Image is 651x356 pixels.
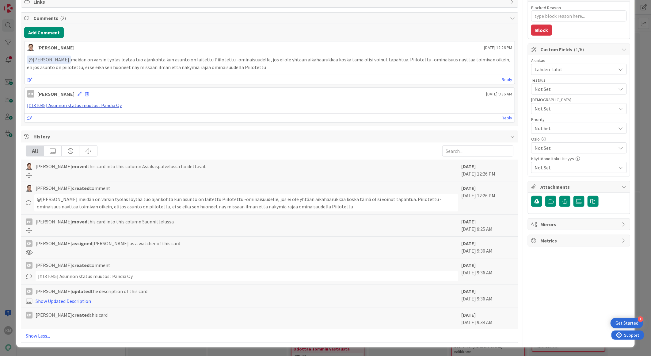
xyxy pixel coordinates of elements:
[26,219,32,225] div: PH
[638,316,643,322] div: 4
[72,262,89,268] b: created
[72,288,91,294] b: updated
[461,218,513,233] div: [DATE] 9:25 AM
[531,58,627,63] div: Asiakas
[535,85,616,93] span: Not Set
[531,157,627,161] div: Käyttöönottokriittisyys
[37,90,74,98] div: [PERSON_NAME]
[540,183,619,191] span: Attachments
[461,240,476,246] b: [DATE]
[461,288,513,305] div: [DATE] 9:36 AM
[461,163,476,169] b: [DATE]
[36,240,180,247] span: [PERSON_NAME] [PERSON_NAME] as a watcher of this card
[535,124,613,133] span: Not Set
[36,298,91,304] a: Show Updated Description
[26,240,32,247] div: KM
[26,332,513,339] a: Show Less...
[535,66,616,73] span: Lahden Talot
[72,185,89,191] b: created
[531,25,552,36] button: Block
[34,194,458,211] div: @[PERSON_NAME]﻿ meidän on varsin työläs löytää tuo ajankohta kun asunto on laitettu Piilotettu -o...
[36,271,458,281] div: [#131045] Asunnon status muutos : Pandia Oy
[26,262,32,269] div: KM
[531,137,627,141] div: Osio
[26,163,32,170] img: SM
[461,219,476,225] b: [DATE]
[60,15,66,21] span: ( 2 )
[36,163,206,170] span: [PERSON_NAME] this card into this column Asiakaspalvelussa hoidettavat
[29,56,33,63] span: @
[540,221,619,228] span: Mirrors
[461,163,513,178] div: [DATE] 12:26 PM
[611,318,643,328] div: Open Get Started checklist, remaining modules: 4
[33,14,507,22] span: Comments
[72,240,92,246] b: assigned
[442,145,513,157] input: Search...
[540,237,619,244] span: Metrics
[502,76,512,83] a: Reply
[26,288,32,295] div: KM
[531,5,561,10] label: Blocked Reason
[461,184,513,211] div: [DATE] 12:26 PM
[27,44,34,51] img: SM
[13,1,28,8] span: Support
[36,218,174,225] span: [PERSON_NAME] this card into this column Suunnittelussa
[531,78,627,82] div: Testaus
[484,44,512,51] span: [DATE] 12:26 PM
[27,56,512,71] p: meidän on varsin työläs löytää tuo ajankohta kun asunto on laitettu Piilotettu -ominaisuudelle, j...
[36,288,147,295] span: [PERSON_NAME] the description of this card
[24,27,64,38] button: Add Comment
[26,146,44,156] div: All
[486,91,512,97] span: [DATE] 9:36 AM
[37,44,74,51] div: [PERSON_NAME]
[27,102,122,108] a: [#131045] Asunnon status muutos : Pandia Oy
[27,90,34,98] div: KM
[72,312,89,318] b: created
[33,133,507,140] span: History
[574,46,584,52] span: ( 1/6 )
[502,114,512,122] a: Reply
[531,98,627,102] div: [DEMOGRAPHIC_DATA]
[615,320,638,326] div: Get Started
[26,185,32,192] img: SM
[461,312,476,318] b: [DATE]
[461,261,513,281] div: [DATE] 9:36 AM
[72,163,87,169] b: moved
[29,56,69,63] span: [PERSON_NAME]
[461,240,513,255] div: [DATE] 9:36 AM
[72,219,87,225] b: moved
[461,185,476,191] b: [DATE]
[535,164,616,171] span: Not Set
[461,288,476,294] b: [DATE]
[461,262,476,268] b: [DATE]
[26,312,32,319] div: KM
[36,261,110,269] span: [PERSON_NAME] comment
[540,46,619,53] span: Custom Fields
[461,311,513,326] div: [DATE] 9:34 AM
[535,105,616,112] span: Not Set
[535,144,616,152] span: Not Set
[531,117,627,122] div: Priority
[36,311,108,319] span: [PERSON_NAME] this card
[36,184,110,192] span: [PERSON_NAME] comment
